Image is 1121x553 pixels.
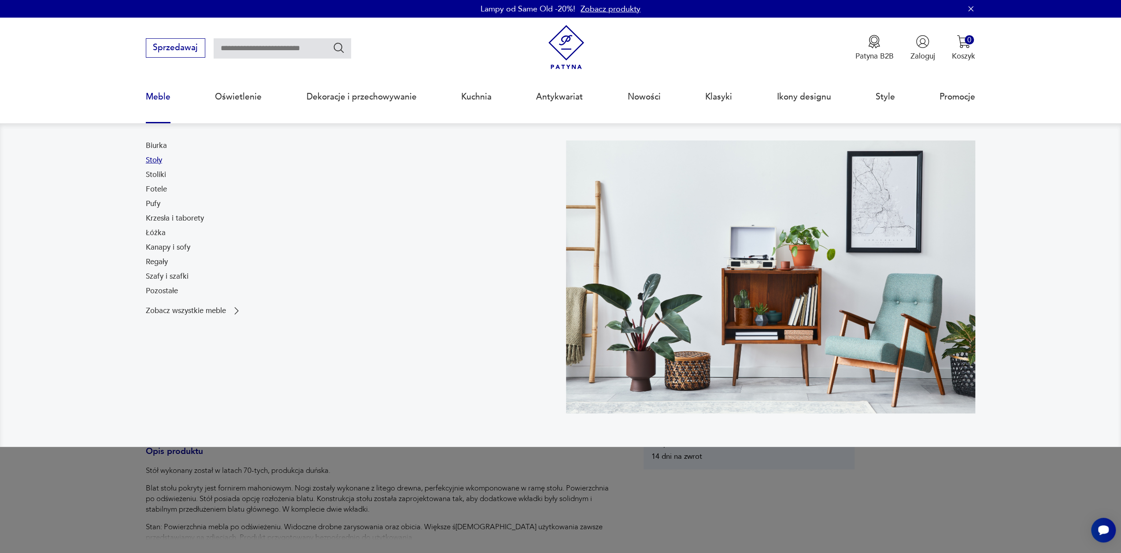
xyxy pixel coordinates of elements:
a: Kanapy i sofy [146,242,190,253]
a: Fotele [146,184,167,195]
a: Stoły [146,155,162,166]
a: Biurka [146,140,167,151]
p: Patyna B2B [855,51,893,61]
button: Patyna B2B [855,35,893,61]
a: Dekoracje i przechowywanie [307,77,417,117]
a: Szafy i szafki [146,271,189,282]
a: Antykwariat [536,77,583,117]
img: Ikona koszyka [957,35,970,48]
button: Zaloguj [910,35,935,61]
a: Meble [146,77,170,117]
a: Ikona medaluPatyna B2B [855,35,893,61]
button: 0Koszyk [952,35,975,61]
a: Ikony designu [777,77,831,117]
a: Zobacz produkty [581,4,640,15]
a: Sprzedawaj [146,45,205,52]
a: Zobacz wszystkie meble [146,306,242,316]
a: Pufy [146,199,160,209]
img: Patyna - sklep z meblami i dekoracjami vintage [544,25,588,70]
div: 0 [965,35,974,44]
a: Klasyki [705,77,732,117]
button: Sprzedawaj [146,38,205,58]
a: Style [876,77,895,117]
button: Szukaj [333,41,345,54]
a: Regały [146,257,168,267]
a: Krzesła i taborety [146,213,204,224]
p: Zaloguj [910,51,935,61]
a: Promocje [940,77,975,117]
img: 969d9116629659dbb0bd4e745da535dc.jpg [566,140,976,413]
img: Ikonka użytkownika [916,35,929,48]
p: Koszyk [952,51,975,61]
p: Zobacz wszystkie meble [146,307,226,314]
a: Oświetlenie [215,77,262,117]
img: Ikona medalu [867,35,881,48]
a: Nowości [628,77,661,117]
a: Kuchnia [461,77,492,117]
a: Stoliki [146,170,166,180]
p: Lampy od Same Old -20%! [481,4,575,15]
a: Pozostałe [146,286,178,296]
iframe: Smartsupp widget button [1091,518,1116,542]
a: Łóżka [146,228,166,238]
